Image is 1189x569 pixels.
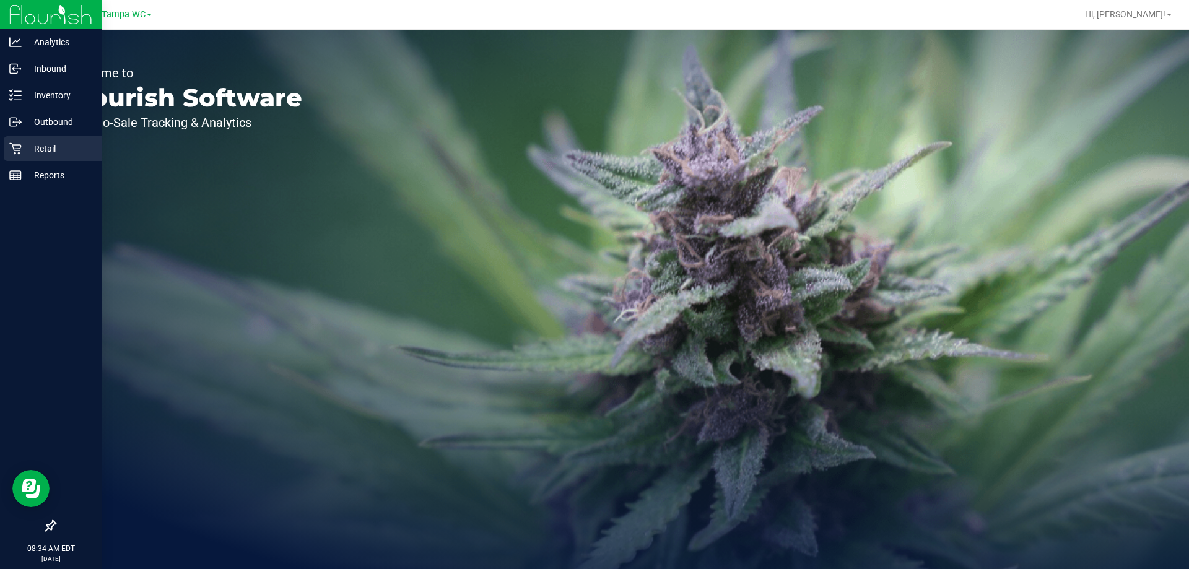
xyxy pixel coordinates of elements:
[9,89,22,102] inline-svg: Inventory
[22,61,96,76] p: Inbound
[9,142,22,155] inline-svg: Retail
[22,115,96,129] p: Outbound
[67,116,302,129] p: Seed-to-Sale Tracking & Analytics
[67,85,302,110] p: Flourish Software
[22,88,96,103] p: Inventory
[12,470,50,507] iframe: Resource center
[22,35,96,50] p: Analytics
[22,141,96,156] p: Retail
[67,67,302,79] p: Welcome to
[1085,9,1165,19] span: Hi, [PERSON_NAME]!
[9,169,22,181] inline-svg: Reports
[9,116,22,128] inline-svg: Outbound
[22,168,96,183] p: Reports
[9,36,22,48] inline-svg: Analytics
[6,554,96,563] p: [DATE]
[6,543,96,554] p: 08:34 AM EDT
[102,9,146,20] span: Tampa WC
[9,63,22,75] inline-svg: Inbound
